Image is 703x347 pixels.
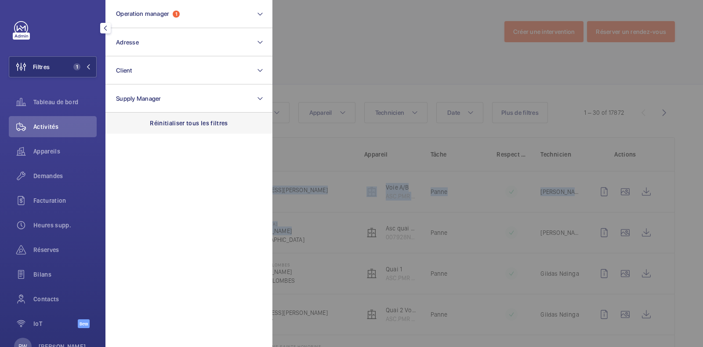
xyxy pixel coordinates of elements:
span: Bilans [33,270,97,279]
span: Activités [33,122,97,131]
span: Beta [78,319,90,328]
span: Tableau de bord [33,98,97,106]
span: Heures supp. [33,221,97,230]
span: Réserves [33,245,97,254]
span: Demandes [33,172,97,180]
span: Facturation [33,196,97,205]
span: 1 [73,63,80,70]
span: Contacts [33,295,97,303]
span: Filtres [33,62,50,71]
span: IoT [33,319,78,328]
span: Appareils [33,147,97,156]
button: Filtres1 [9,56,97,77]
